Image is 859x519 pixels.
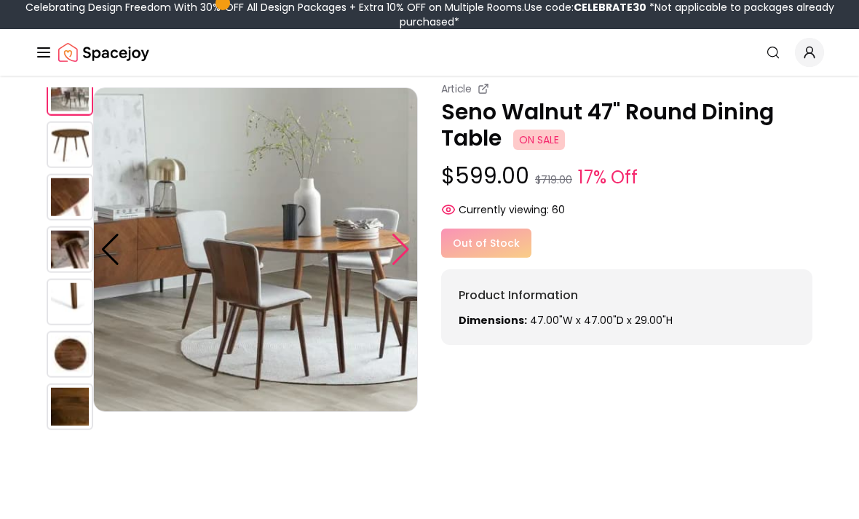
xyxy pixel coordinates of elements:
[459,287,795,304] h6: Product Information
[459,202,549,217] span: Currently viewing:
[47,122,93,168] img: https://storage.googleapis.com/spacejoy-main/assets/5e74b28de3bcff002f3b7e53/product_1_49e8f5mgojif
[35,29,824,76] nav: Global
[47,331,93,378] img: https://storage.googleapis.com/spacejoy-main/assets/5e74b28de3bcff002f3b7e53/product_5_pc54d08pe3e9
[47,279,93,325] img: https://storage.googleapis.com/spacejoy-main/assets/5e74b28de3bcff002f3b7e53/product_4_ij5cafmcoee
[418,87,743,412] img: https://storage.googleapis.com/spacejoy-main/assets/5e74b28de3bcff002f3b7e53/product_1_49e8f5mgojif
[578,165,638,191] small: 17% Off
[459,313,795,328] p: 47.00"W x 47.00"D x 29.00"H
[459,313,527,328] strong: Dimensions:
[441,82,472,96] small: Article
[58,38,149,67] img: Spacejoy Logo
[47,226,93,273] img: https://storage.googleapis.com/spacejoy-main/assets/5e74b28de3bcff002f3b7e53/product_3_c754dg062nbb
[93,87,418,412] img: https://storage.googleapis.com/spacejoy-main/assets/5e74b28de3bcff002f3b7e53/product_0_pm592efhk9j
[441,99,812,151] p: Seno Walnut 47" Round Dining Table
[47,69,93,116] img: https://storage.googleapis.com/spacejoy-main/assets/5e74b28de3bcff002f3b7e53/product_0_pm592efhk9j
[552,202,565,217] span: 60
[535,173,572,187] small: $719.00
[58,38,149,67] a: Spacejoy
[47,174,93,221] img: https://storage.googleapis.com/spacejoy-main/assets/5e74b28de3bcff002f3b7e53/product_2_j39i0ccdm0pg
[513,130,565,150] span: ON SALE
[47,384,93,430] img: https://storage.googleapis.com/spacejoy-main/assets/5e74b28de3bcff002f3b7e53/product_6_312hm86adboj
[441,163,812,191] p: $599.00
